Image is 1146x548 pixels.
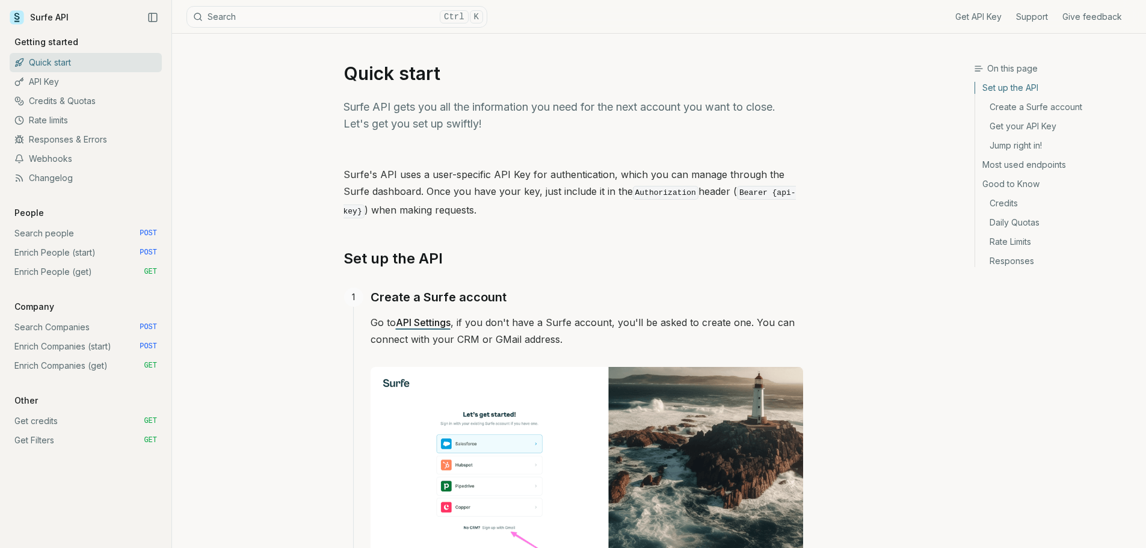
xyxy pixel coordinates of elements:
[10,411,162,431] a: Get credits GET
[343,63,803,84] h1: Quick start
[10,243,162,262] a: Enrich People (start) POST
[10,356,162,375] a: Enrich Companies (get) GET
[975,232,1136,251] a: Rate Limits
[144,267,157,277] span: GET
[343,166,803,220] p: Surfe's API uses a user-specific API Key for authentication, which you can manage through the Sur...
[10,431,162,450] a: Get Filters GET
[10,395,43,407] p: Other
[470,10,483,23] kbd: K
[144,361,157,371] span: GET
[140,248,157,257] span: POST
[975,213,1136,232] a: Daily Quotas
[10,111,162,130] a: Rate limits
[10,53,162,72] a: Quick start
[975,194,1136,213] a: Credits
[633,186,698,200] code: Authorization
[975,251,1136,267] a: Responses
[10,301,59,313] p: Company
[975,174,1136,194] a: Good to Know
[975,82,1136,97] a: Set up the API
[10,8,69,26] a: Surfe API
[10,168,162,188] a: Changelog
[955,11,1002,23] a: Get API Key
[975,155,1136,174] a: Most used endpoints
[371,288,507,307] a: Create a Surfe account
[975,97,1136,117] a: Create a Surfe account
[975,117,1136,136] a: Get your API Key
[10,224,162,243] a: Search people POST
[10,207,49,219] p: People
[975,136,1136,155] a: Jump right in!
[10,130,162,149] a: Responses & Errors
[343,249,443,268] a: Set up the API
[140,342,157,351] span: POST
[10,91,162,111] a: Credits & Quotas
[371,314,803,348] p: Go to , if you don't have a Surfe account, you'll be asked to create one. You can connect with yo...
[974,63,1136,75] h3: On this page
[186,6,487,28] button: SearchCtrlK
[343,99,803,132] p: Surfe API gets you all the information you need for the next account you want to close. Let's get...
[10,318,162,337] a: Search Companies POST
[440,10,469,23] kbd: Ctrl
[10,149,162,168] a: Webhooks
[10,262,162,282] a: Enrich People (get) GET
[10,72,162,91] a: API Key
[10,337,162,356] a: Enrich Companies (start) POST
[144,436,157,445] span: GET
[1062,11,1122,23] a: Give feedback
[140,229,157,238] span: POST
[1016,11,1048,23] a: Support
[396,316,451,328] a: API Settings
[144,416,157,426] span: GET
[140,322,157,332] span: POST
[10,36,83,48] p: Getting started
[144,8,162,26] button: Collapse Sidebar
